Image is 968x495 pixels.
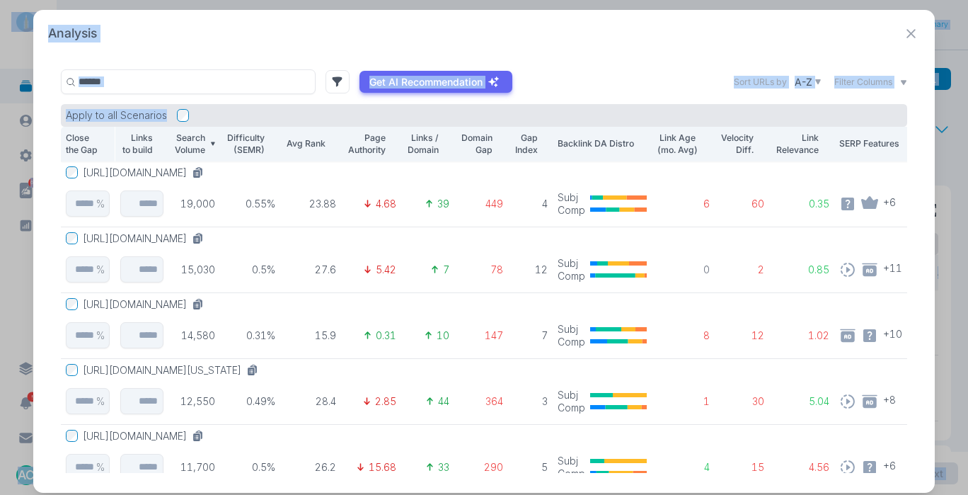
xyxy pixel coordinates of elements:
[376,263,396,276] p: 5.42
[657,329,710,342] p: 8
[774,461,829,474] p: 4.56
[459,263,503,276] p: 78
[720,132,754,157] p: Velocity Diff.
[96,329,105,342] p: %
[96,395,105,408] p: %
[558,257,585,270] p: Subj
[285,329,337,342] p: 15.9
[225,132,264,157] p: Difficulty (SEMR)
[83,364,264,377] button: [URL][DOMAIN_NAME][US_STATE]
[173,198,216,210] p: 19,000
[513,461,548,474] p: 5
[120,132,153,157] p: Links to build
[834,76,892,89] span: Filter Columns
[83,430,209,443] button: [URL][DOMAIN_NAME]
[558,204,585,217] p: Comp
[513,395,548,408] p: 3
[376,329,396,342] p: 0.31
[558,455,585,467] p: Subj
[558,467,585,480] p: Comp
[459,395,503,408] p: 364
[285,137,325,150] p: Avg Rank
[558,389,585,402] p: Subj
[359,71,512,93] button: Get AI Recommendation
[513,132,538,157] p: Gap Index
[48,25,97,42] h2: Analysis
[443,263,449,276] p: 7
[795,76,812,89] p: A-Z
[376,198,396,210] p: 4.68
[285,263,337,276] p: 27.6
[438,461,449,474] p: 33
[513,263,548,276] p: 12
[720,263,765,276] p: 2
[173,395,216,408] p: 12,550
[369,461,396,474] p: 15.68
[657,263,710,276] p: 0
[459,132,492,157] p: Domain Gap
[83,166,209,179] button: [URL][DOMAIN_NAME]
[173,263,216,276] p: 15,030
[285,198,337,210] p: 23.88
[657,198,710,210] p: 6
[173,132,205,157] p: Search Volume
[369,76,483,89] p: Get AI Recommendation
[792,73,824,91] button: A-Z
[459,329,503,342] p: 147
[96,198,105,210] p: %
[459,461,503,474] p: 290
[774,198,829,210] p: 0.35
[83,298,209,311] button: [URL][DOMAIN_NAME]
[437,198,449,210] p: 39
[66,109,167,122] p: Apply to all Scenarios
[225,263,275,276] p: 0.5%
[774,263,829,276] p: 0.85
[285,461,337,474] p: 26.2
[734,76,787,89] label: Sort URLs by
[883,261,902,275] span: + 11
[96,263,105,276] p: %
[839,137,902,150] p: SERP Features
[558,137,647,150] p: Backlink DA Distro
[225,395,275,408] p: 0.49%
[883,327,902,341] span: + 10
[774,132,818,157] p: Link Relevance
[883,459,896,472] span: + 6
[720,461,765,474] p: 15
[657,395,710,408] p: 1
[558,270,585,283] p: Comp
[513,329,548,342] p: 7
[406,132,439,157] p: Links / Domain
[774,395,829,408] p: 5.04
[225,329,275,342] p: 0.31%
[285,395,337,408] p: 28.4
[96,461,105,474] p: %
[558,191,585,204] p: Subj
[720,395,765,408] p: 30
[437,329,449,342] p: 10
[558,336,585,348] p: Comp
[883,393,896,406] span: + 8
[173,329,216,342] p: 14,580
[225,198,275,210] p: 0.55%
[558,323,585,336] p: Subj
[225,461,275,474] p: 0.5%
[438,395,449,408] p: 44
[375,395,396,408] p: 2.85
[657,461,710,474] p: 4
[346,132,385,157] p: Page Authority
[720,329,765,342] p: 12
[834,76,907,89] button: Filter Columns
[883,195,896,209] span: + 6
[720,198,765,210] p: 60
[558,402,585,414] p: Comp
[66,132,100,157] p: Close the Gap
[459,198,503,210] p: 449
[83,232,209,245] button: [URL][DOMAIN_NAME]
[657,132,698,157] p: Link Age (mo. Avg)
[774,329,829,342] p: 1.02
[173,461,216,474] p: 11,700
[513,198,548,210] p: 4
